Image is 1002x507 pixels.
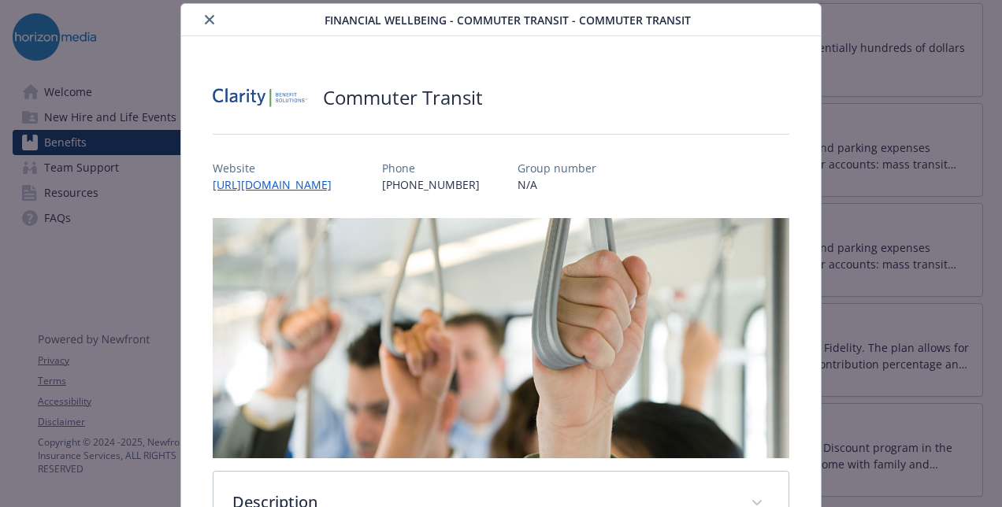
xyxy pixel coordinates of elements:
img: Clarity Benefit Solutions [213,74,307,121]
button: close [200,10,219,29]
p: Phone [382,160,480,176]
h2: Commuter Transit [323,84,483,111]
p: Group number [518,160,596,176]
p: Website [213,160,344,176]
span: Financial Wellbeing - Commuter Transit - Commuter Transit [325,12,691,28]
img: banner [213,218,789,458]
a: [URL][DOMAIN_NAME] [213,177,344,192]
p: [PHONE_NUMBER] [382,176,480,193]
p: N/A [518,176,596,193]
